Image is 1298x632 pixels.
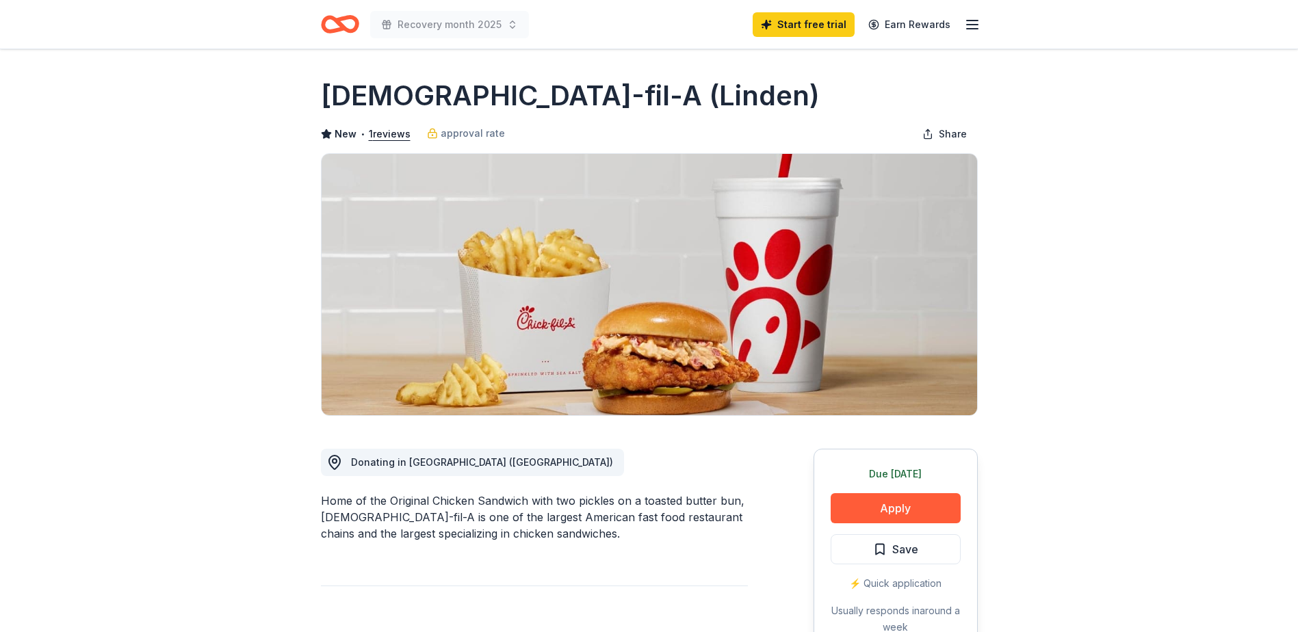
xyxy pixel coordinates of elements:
span: New [335,126,356,142]
img: Image for Chick-fil-A (Linden) [322,154,977,415]
button: Share [911,120,978,148]
button: Apply [831,493,961,523]
span: approval rate [441,125,505,142]
a: Start free trial [753,12,855,37]
span: Share [939,126,967,142]
a: approval rate [427,125,505,142]
div: ⚡️ Quick application [831,575,961,592]
span: Recovery month 2025 [398,16,502,33]
div: Home of the Original Chicken Sandwich with two pickles on a toasted butter bun, [DEMOGRAPHIC_DATA... [321,492,748,542]
span: • [360,129,365,140]
span: Save [892,540,918,558]
button: Recovery month 2025 [370,11,529,38]
a: Home [321,8,359,40]
h1: [DEMOGRAPHIC_DATA]-fil-A (Linden) [321,77,820,115]
a: Earn Rewards [860,12,959,37]
span: Donating in [GEOGRAPHIC_DATA] ([GEOGRAPHIC_DATA]) [351,456,613,468]
div: Due [DATE] [831,466,961,482]
button: Save [831,534,961,564]
button: 1reviews [369,126,411,142]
